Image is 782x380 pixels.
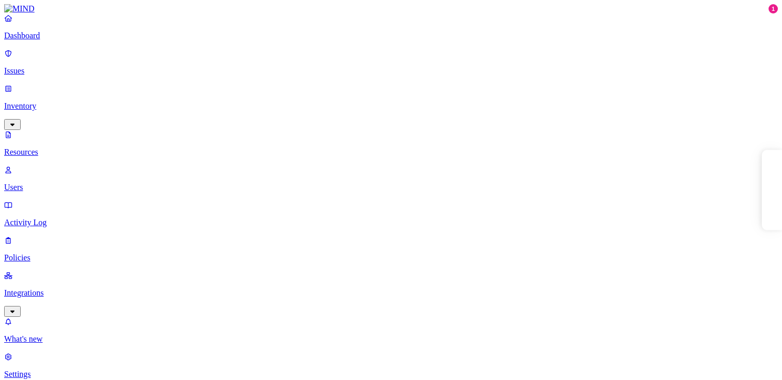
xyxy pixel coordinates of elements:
[4,334,778,344] p: What's new
[4,218,778,227] p: Activity Log
[4,288,778,298] p: Integrations
[4,130,778,157] a: Resources
[4,165,778,192] a: Users
[4,84,778,128] a: Inventory
[4,271,778,315] a: Integrations
[4,101,778,111] p: Inventory
[4,253,778,262] p: Policies
[4,236,778,262] a: Policies
[4,183,778,192] p: Users
[4,352,778,379] a: Settings
[4,4,35,13] img: MIND
[4,148,778,157] p: Resources
[4,31,778,40] p: Dashboard
[4,66,778,76] p: Issues
[4,317,778,344] a: What's new
[4,49,778,76] a: Issues
[4,370,778,379] p: Settings
[4,13,778,40] a: Dashboard
[4,200,778,227] a: Activity Log
[769,4,778,13] div: 1
[4,4,778,13] a: MIND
